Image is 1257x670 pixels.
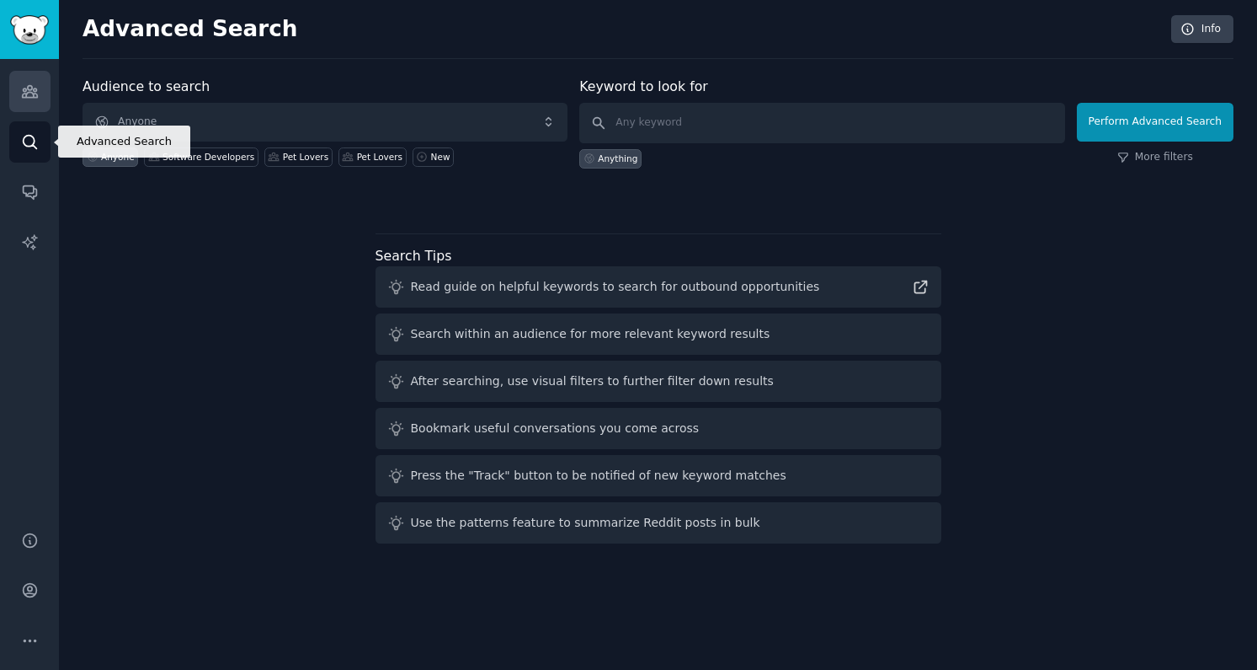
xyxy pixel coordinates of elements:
div: Press the "Track" button to be notified of new keyword matches [411,467,786,485]
a: New [413,147,454,167]
button: Perform Advanced Search [1077,103,1233,142]
a: Info [1171,15,1233,44]
div: Anyone [101,151,135,163]
div: Search within an audience for more relevant keyword results [411,325,770,343]
img: GummySearch logo [10,15,49,45]
div: Use the patterns feature to summarize Reddit posts in bulk [411,514,760,532]
label: Search Tips [376,248,452,264]
div: Anything [598,153,637,164]
button: Anyone [83,103,567,142]
label: Audience to search [83,78,210,94]
input: Any keyword [579,103,1064,143]
div: Pet Lovers [283,151,328,163]
div: Read guide on helpful keywords to search for outbound opportunities [411,278,820,296]
label: Keyword to look for [579,78,708,94]
div: New [431,151,450,163]
div: Software Developers [162,151,254,163]
a: More filters [1117,150,1193,165]
h2: Advanced Search [83,16,1162,43]
div: After searching, use visual filters to further filter down results [411,373,774,390]
div: Pet Lovers [357,151,402,163]
div: Bookmark useful conversations you come across [411,420,700,437]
